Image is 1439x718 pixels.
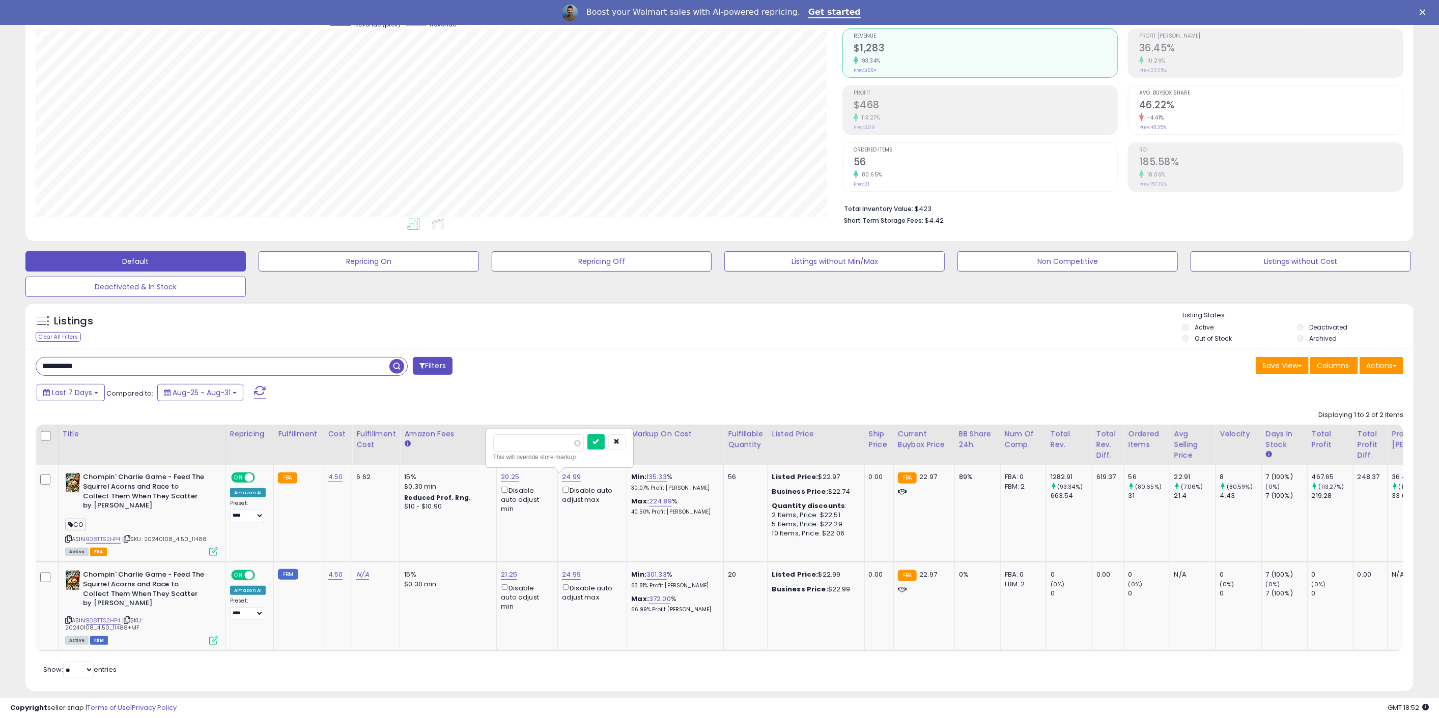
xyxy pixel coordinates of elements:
[631,497,716,516] div: %
[1266,580,1280,588] small: (0%)
[1139,156,1403,170] h2: 185.58%
[1182,311,1414,320] p: Listing States:
[1005,429,1042,450] div: Num of Comp.
[631,594,649,604] b: Max:
[1195,323,1214,332] label: Active
[83,472,207,513] b: Chompin' Charlie Game - Feed The Squirrel Acorns and Race to Collect Them When They Scatter by [P...
[627,425,724,465] th: The percentage added to the cost of goods (COGS) that forms the calculator for Min & Max prices.
[1128,570,1170,579] div: 0
[1266,450,1272,459] small: Days In Stock.
[230,586,266,595] div: Amazon AI
[65,472,80,493] img: 51MsI-96wtL._SL40_.jpg
[1128,472,1170,482] div: 56
[36,332,81,342] div: Clear All Filters
[1220,472,1261,482] div: 8
[328,429,348,439] div: Cost
[854,91,1117,96] span: Profit
[1139,181,1167,187] small: Prev: 157.19%
[1139,34,1403,39] span: Profit [PERSON_NAME]
[86,616,121,625] a: B08TTS2HP4
[1358,570,1380,579] div: 0.00
[631,496,649,506] b: Max:
[1266,472,1307,482] div: 7 (100%)
[501,485,550,514] div: Disable auto adjust min
[631,570,646,579] b: Min:
[404,502,489,511] div: $10 - $10.90
[844,204,913,213] b: Total Inventory Value:
[1128,491,1170,500] div: 31
[1051,429,1088,450] div: Total Rev.
[501,472,519,482] a: 20.25
[63,429,221,439] div: Title
[1358,472,1380,482] div: 248.37
[772,472,857,482] div: $22.97
[1312,472,1353,482] div: 467.65
[1174,491,1216,500] div: 21.4
[586,7,800,17] div: Boost your Walmart sales with AI-powered repricing.
[1318,410,1403,420] div: Displaying 1 to 2 of 2 items
[854,147,1117,153] span: Ordered Items
[328,570,343,580] a: 4.50
[1096,472,1116,482] div: 619.37
[772,570,857,579] div: $22.99
[10,703,177,713] div: seller snap | |
[157,384,243,401] button: Aug-25 - Aug-31
[646,472,667,482] a: 135.33
[278,429,319,439] div: Fulfillment
[858,114,881,122] small: 113.27%
[1051,472,1092,482] div: 1282.91
[858,57,881,65] small: 93.34%
[1005,570,1038,579] div: FBA: 0
[404,493,471,502] b: Reduced Prof. Rng.
[230,488,266,497] div: Amazon AI
[230,500,266,522] div: Preset:
[1388,703,1429,712] span: 2025-09-8 18:52 GMT
[631,472,646,482] b: Min:
[631,485,716,492] p: 30.07% Profit [PERSON_NAME]
[493,452,626,462] div: This will override store markup
[230,597,266,620] div: Preset:
[1227,483,1253,491] small: (80.59%)
[1312,491,1353,500] div: 219.28
[631,582,716,589] p: 63.81% Profit [PERSON_NAME]
[54,314,93,328] h5: Listings
[854,42,1117,56] h2: $1,283
[1139,147,1403,153] span: ROI
[1318,483,1344,491] small: (113.27%)
[959,570,993,579] div: 0%
[854,34,1117,39] span: Revenue
[65,570,218,643] div: ASIN:
[1266,483,1280,491] small: (0%)
[65,472,218,555] div: ASIN:
[404,482,489,491] div: $0.30 min
[1312,570,1353,579] div: 0
[919,472,937,482] span: 22.97
[404,472,489,482] div: 15%
[1358,429,1384,461] div: Total Profit Diff.
[728,429,763,450] div: Fulfillable Quantity
[37,384,105,401] button: Last 7 Days
[1051,580,1065,588] small: (0%)
[1128,589,1170,598] div: 0
[1220,429,1257,439] div: Velocity
[562,485,619,504] div: Disable auto adjust max
[772,570,819,579] b: Listed Price:
[43,665,117,674] span: Show: entries
[724,251,945,272] button: Listings without Min/Max
[1266,429,1303,450] div: Days In Stock
[844,216,923,225] b: Short Term Storage Fees:
[959,472,993,482] div: 89%
[562,472,581,482] a: 24.99
[562,570,581,580] a: 24.99
[83,570,207,610] b: Chompin' Charlie Game - Feed The Squirrel Acorns and Race to Collect Them When They Scatter by [P...
[631,570,716,589] div: %
[25,277,246,297] button: Deactivated & In Stock
[631,429,719,439] div: Markup on Cost
[1051,570,1092,579] div: 0
[1360,357,1403,374] button: Actions
[1139,91,1403,96] span: Avg. Buybox Share
[854,67,877,73] small: Prev: $664
[957,251,1178,272] button: Non Competitive
[1310,323,1348,332] label: Deactivated
[1144,171,1166,178] small: 18.06%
